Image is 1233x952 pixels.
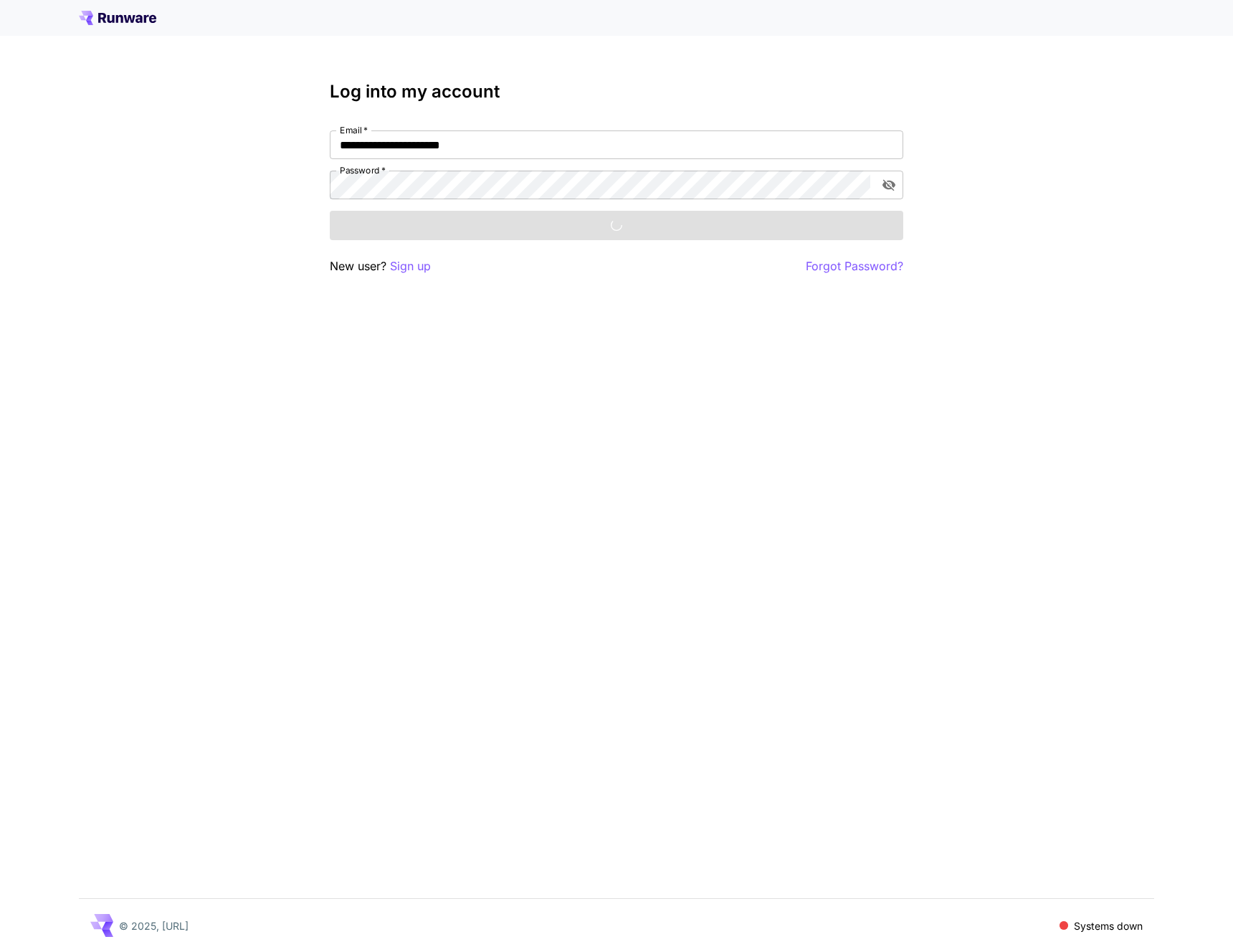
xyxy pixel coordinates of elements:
[876,172,902,198] button: toggle password visibility
[119,918,189,933] p: © 2025, [URL]
[390,257,431,275] button: Sign up
[1074,918,1143,933] p: Systems down
[330,82,903,102] h3: Log into my account
[330,257,431,275] p: New user?
[340,164,386,176] label: Password
[340,124,368,136] label: Email
[806,257,903,275] button: Forgot Password?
